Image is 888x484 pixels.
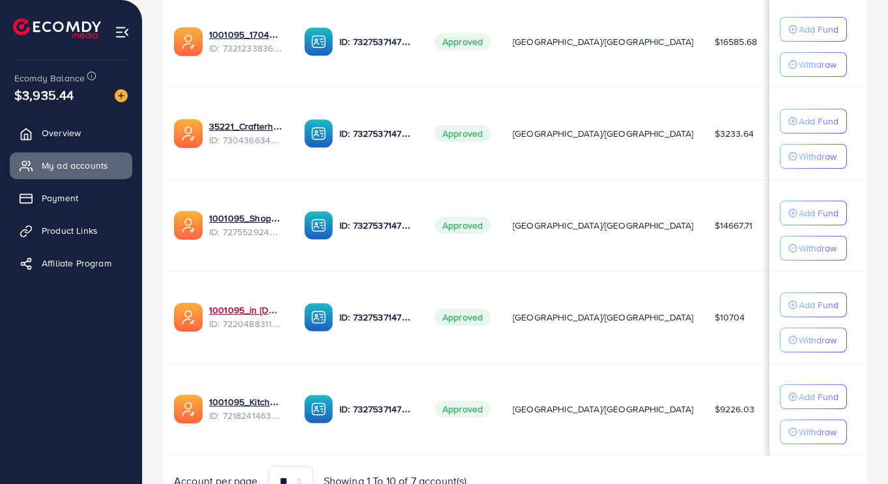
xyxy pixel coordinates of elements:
span: $14667.71 [715,219,752,232]
button: Add Fund [780,201,847,225]
p: Add Fund [799,297,838,313]
button: Withdraw [780,420,847,444]
button: Withdraw [780,144,847,169]
a: Affiliate Program [10,250,132,276]
span: ID: 7220488311670947841 [209,317,283,330]
span: Payment [42,192,78,205]
img: ic-ads-acc.e4c84228.svg [174,303,203,332]
span: ID: 7218241463522476034 [209,409,283,422]
a: 1001095_Shopping Center [209,212,283,225]
span: [GEOGRAPHIC_DATA]/[GEOGRAPHIC_DATA] [513,35,694,48]
button: Add Fund [780,109,847,134]
p: Add Fund [799,205,838,221]
a: Product Links [10,218,132,244]
button: Add Fund [780,292,847,317]
p: ID: 7327537147282571265 [339,218,414,233]
p: ID: 7327537147282571265 [339,401,414,417]
a: Payment [10,185,132,211]
div: <span class='underline'>1001095_Shopping Center</span></br>7275529244510306305 [209,212,283,238]
p: Withdraw [799,424,837,440]
img: image [115,89,128,102]
button: Withdraw [780,52,847,77]
img: ic-ba-acc.ded83a64.svg [304,303,333,332]
img: ic-ba-acc.ded83a64.svg [304,211,333,240]
div: <span class='underline'>35221_Crafterhide ad_1700680330947</span></br>7304366343393296385 [209,120,283,147]
span: [GEOGRAPHIC_DATA]/[GEOGRAPHIC_DATA] [513,311,694,324]
img: ic-ads-acc.e4c84228.svg [174,395,203,423]
button: Add Fund [780,17,847,42]
a: 1001095_Kitchenlyst_1680641549988 [209,395,283,408]
span: Product Links [42,224,98,237]
span: [GEOGRAPHIC_DATA]/[GEOGRAPHIC_DATA] [513,403,694,416]
a: My ad accounts [10,152,132,178]
span: $3233.64 [715,127,754,140]
span: $9226.03 [715,403,754,416]
img: ic-ads-acc.e4c84228.svg [174,27,203,56]
p: ID: 7327537147282571265 [339,34,414,50]
span: ID: 7321233836078252033 [209,42,283,55]
span: ID: 7275529244510306305 [209,225,283,238]
p: Withdraw [799,240,837,256]
p: Withdraw [799,149,837,164]
a: 35221_Crafterhide ad_1700680330947 [209,120,283,133]
span: [GEOGRAPHIC_DATA]/[GEOGRAPHIC_DATA] [513,127,694,140]
p: ID: 7327537147282571265 [339,126,414,141]
button: Add Fund [780,384,847,409]
span: Affiliate Program [42,257,111,270]
img: menu [115,25,130,40]
span: $10704 [715,311,745,324]
a: Overview [10,120,132,146]
img: ic-ba-acc.ded83a64.svg [304,395,333,423]
div: <span class='underline'>1001095_Kitchenlyst_1680641549988</span></br>7218241463522476034 [209,395,283,422]
div: <span class='underline'>1001095_in vogue.pk_1681150971525</span></br>7220488311670947841 [209,304,283,330]
span: My ad accounts [42,159,108,172]
p: Add Fund [799,389,838,405]
p: Withdraw [799,57,837,72]
span: Ecomdy Balance [14,72,85,85]
img: logo [13,18,101,38]
span: Approved [435,401,491,418]
iframe: Chat [833,425,878,474]
p: Add Fund [799,21,838,37]
span: [GEOGRAPHIC_DATA]/[GEOGRAPHIC_DATA] [513,219,694,232]
span: Approved [435,309,491,326]
span: $3,935.44 [14,85,74,104]
p: Add Fund [799,113,838,129]
div: <span class='underline'>1001095_1704607619722</span></br>7321233836078252033 [209,28,283,55]
span: Approved [435,33,491,50]
button: Withdraw [780,328,847,352]
img: ic-ads-acc.e4c84228.svg [174,211,203,240]
img: ic-ads-acc.e4c84228.svg [174,119,203,148]
a: 1001095_in [DOMAIN_NAME]_1681150971525 [209,304,283,317]
span: $16585.68 [715,35,757,48]
span: Overview [42,126,81,139]
button: Withdraw [780,236,847,261]
span: Approved [435,125,491,142]
img: ic-ba-acc.ded83a64.svg [304,27,333,56]
a: 1001095_1704607619722 [209,28,283,41]
span: ID: 7304366343393296385 [209,134,283,147]
span: Approved [435,217,491,234]
p: Withdraw [799,332,837,348]
img: ic-ba-acc.ded83a64.svg [304,119,333,148]
p: ID: 7327537147282571265 [339,309,414,325]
